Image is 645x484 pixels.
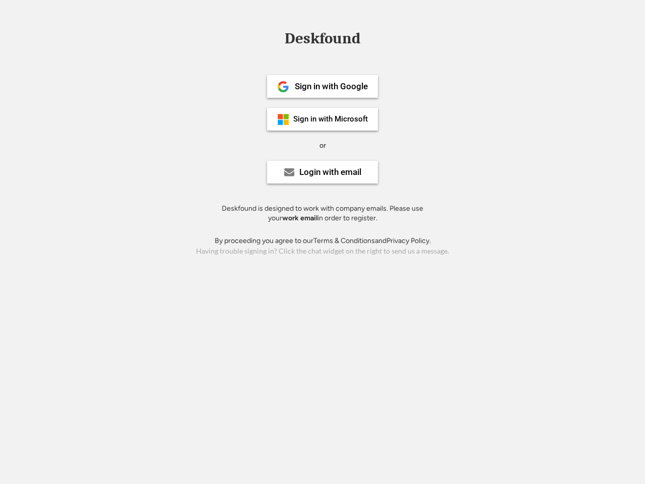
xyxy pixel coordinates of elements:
img: ms-symbollockup_mssymbol_19.png [277,113,289,126]
a: Terms & Conditions [313,236,375,245]
div: By proceeding you agree to our and [215,236,431,246]
div: Deskfound is designed to work with company emails. Please use your in order to register. [209,204,436,223]
div: or [319,141,326,151]
div: Sign in with Google [295,82,368,91]
div: Login with email [299,168,361,176]
img: 1024px-Google__G__Logo.svg.png [277,81,289,93]
div: Sign in with Microsoft [293,115,368,123]
strong: work email [282,214,317,222]
a: Privacy Policy. [386,236,431,245]
div: Deskfound [280,31,365,46]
